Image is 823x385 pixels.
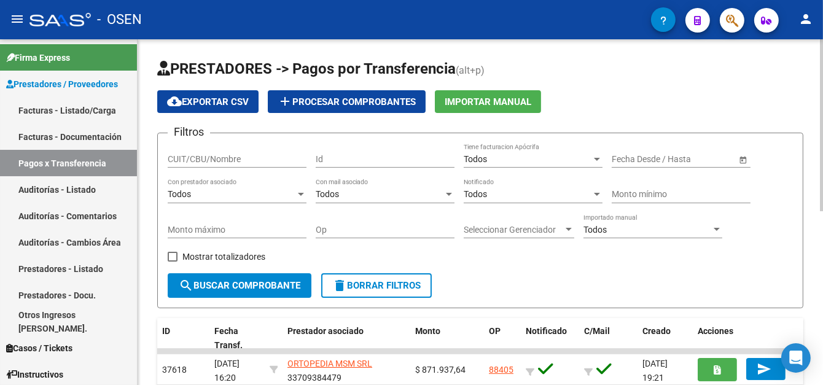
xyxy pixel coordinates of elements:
[456,64,485,76] span: (alt+p)
[179,280,300,291] span: Buscar Comprobante
[415,326,440,336] span: Monto
[287,359,372,383] span: 33709384479
[268,90,426,113] button: Procesar Comprobantes
[698,326,733,336] span: Acciones
[526,326,567,336] span: Notificado
[584,326,610,336] span: C/Mail
[464,225,563,235] span: Seleccionar Gerenciador
[316,189,339,199] span: Todos
[332,278,347,293] mat-icon: delete
[642,359,668,383] span: [DATE] 19:21
[638,318,693,359] datatable-header-cell: Creado
[283,318,410,359] datatable-header-cell: Prestador asociado
[757,362,771,376] mat-icon: send
[214,326,243,350] span: Fecha Transf.
[435,90,541,113] button: Importar Manual
[579,318,638,359] datatable-header-cell: C/Mail
[410,318,484,359] datatable-header-cell: Monto
[157,90,259,113] button: Exportar CSV
[484,318,521,359] datatable-header-cell: OP
[489,326,501,336] span: OP
[583,225,607,235] span: Todos
[214,359,240,383] span: [DATE] 16:20
[6,51,70,64] span: Firma Express
[162,365,187,375] span: 37618
[6,77,118,91] span: Prestadores / Proveedores
[798,12,813,26] mat-icon: person
[6,341,72,355] span: Casos / Tickets
[660,154,720,165] input: End date
[157,318,209,359] datatable-header-cell: ID
[97,6,142,33] span: - OSEN
[6,368,63,381] span: Instructivos
[10,12,25,26] mat-icon: menu
[162,326,170,336] span: ID
[278,94,292,109] mat-icon: add
[168,189,191,199] span: Todos
[445,96,531,107] span: Importar Manual
[167,96,249,107] span: Exportar CSV
[168,123,210,141] h3: Filtros
[321,273,432,298] button: Borrar Filtros
[157,60,456,77] span: PRESTADORES -> Pagos por Transferencia
[182,249,265,264] span: Mostrar totalizadores
[209,318,265,359] datatable-header-cell: Fecha Transf.
[612,154,650,165] input: Start date
[179,278,193,293] mat-icon: search
[167,94,182,109] mat-icon: cloud_download
[415,365,466,375] span: $ 871.937,64
[781,343,811,373] div: Open Intercom Messenger
[168,273,311,298] button: Buscar Comprobante
[693,318,803,359] datatable-header-cell: Acciones
[287,326,364,336] span: Prestador asociado
[464,154,487,164] span: Todos
[489,365,513,375] a: 88405
[287,359,372,368] span: ORTOPEDIA MSM SRL
[642,326,671,336] span: Creado
[278,96,416,107] span: Procesar Comprobantes
[464,189,487,199] span: Todos
[521,318,579,359] datatable-header-cell: Notificado
[332,280,421,291] span: Borrar Filtros
[736,153,749,166] button: Open calendar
